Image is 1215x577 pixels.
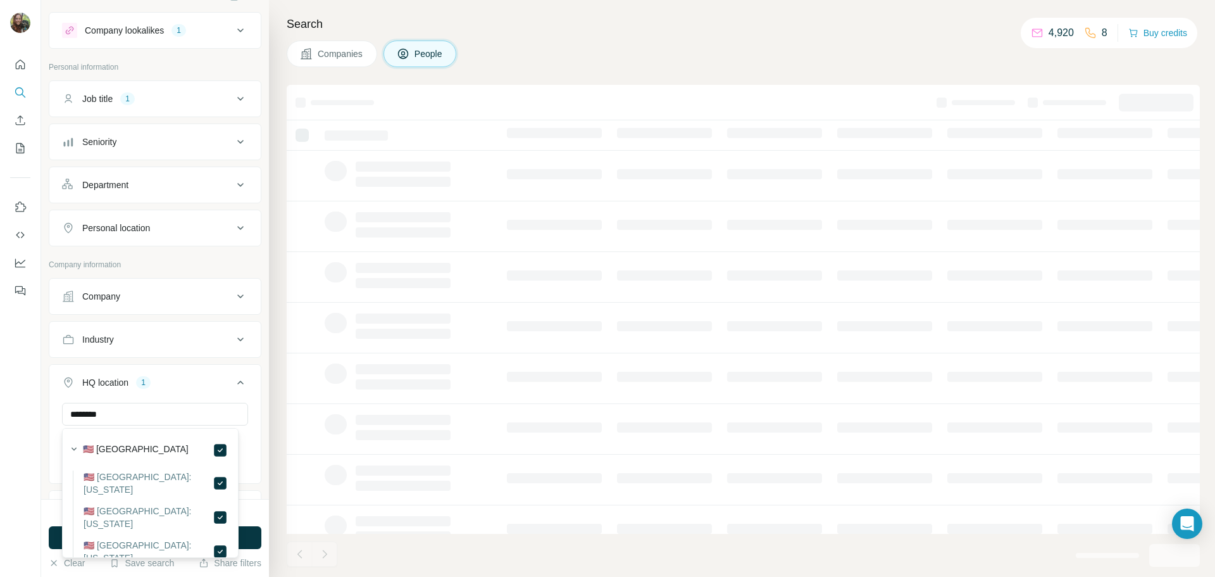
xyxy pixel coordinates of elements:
button: Save search [109,557,174,569]
button: Annual revenue ($) [49,493,261,524]
button: Industry [49,324,261,355]
div: Job title [82,92,113,105]
img: Avatar [10,13,30,33]
div: Seniority [82,136,116,148]
div: 1 [136,377,151,388]
button: Feedback [10,279,30,302]
label: 🇺🇸 [GEOGRAPHIC_DATA]: [US_STATE] [84,539,213,564]
button: Dashboard [10,251,30,274]
div: 1 [120,93,135,105]
span: Companies [318,48,364,60]
button: Job title1 [49,84,261,114]
p: 8 [1102,25,1107,41]
div: Company lookalikes [85,24,164,37]
div: Department [82,179,128,191]
button: Use Surfe on LinkedIn [10,196,30,219]
button: My lists [10,137,30,160]
button: Department [49,170,261,200]
div: HQ location [82,376,128,389]
span: People [414,48,444,60]
label: 🇺🇸 [GEOGRAPHIC_DATA] [83,443,189,458]
button: Enrich CSV [10,109,30,132]
h4: Search [287,15,1200,33]
label: 🇺🇸 [GEOGRAPHIC_DATA]: [US_STATE] [84,505,213,530]
button: Share filters [199,557,261,569]
div: Industry [82,333,114,346]
button: Clear [49,557,85,569]
button: Personal location [49,213,261,243]
p: Personal information [49,61,261,73]
p: 4,920 [1049,25,1074,41]
div: Company [82,290,120,303]
label: 🇺🇸 [GEOGRAPHIC_DATA]: [US_STATE] [84,471,213,496]
div: Personal location [82,222,150,234]
button: Use Surfe API [10,224,30,246]
button: Buy credits [1128,24,1187,42]
button: Search [10,81,30,104]
button: HQ location1 [49,367,261,403]
div: 1 [171,25,186,36]
button: Seniority [49,127,261,157]
div: Open Intercom Messenger [1172,509,1202,539]
button: Quick start [10,53,30,76]
p: Company information [49,259,261,270]
button: Company lookalikes1 [49,15,261,46]
button: Company [49,281,261,312]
